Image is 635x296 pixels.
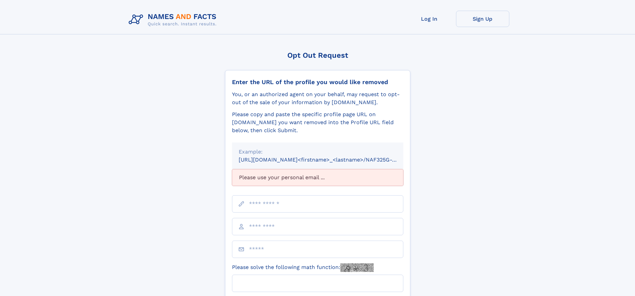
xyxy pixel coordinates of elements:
div: Example: [239,148,397,156]
div: You, or an authorized agent on your behalf, may request to opt-out of the sale of your informatio... [232,90,403,106]
div: Please use your personal email ... [232,169,403,186]
small: [URL][DOMAIN_NAME]<firstname>_<lastname>/NAF325G-xxxxxxxx [239,157,416,163]
div: Enter the URL of the profile you would like removed [232,78,403,86]
a: Log In [403,11,456,27]
label: Please solve the following math function: [232,263,374,272]
img: Logo Names and Facts [126,11,222,29]
a: Sign Up [456,11,509,27]
div: Please copy and paste the specific profile page URL on [DOMAIN_NAME] you want removed into the Pr... [232,110,403,134]
div: Opt Out Request [225,51,410,59]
